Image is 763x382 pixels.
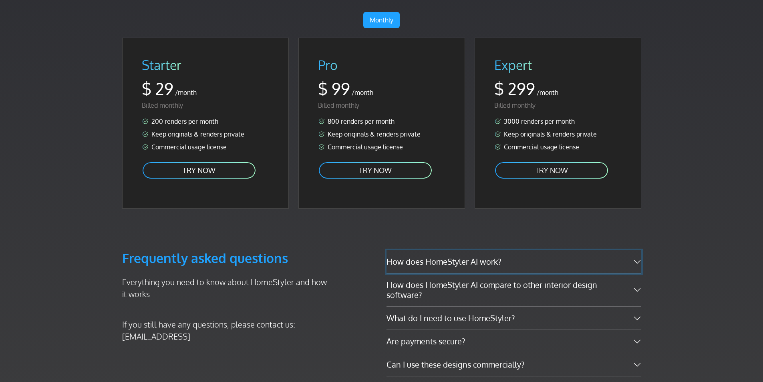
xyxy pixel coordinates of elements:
[318,101,359,109] span: Billed monthly
[175,88,197,97] span: /month
[142,142,269,152] li: Commercial usage license
[318,57,445,73] h2: Pro
[142,57,269,73] h2: Starter
[387,307,641,330] button: What do I need to use HomeStyler?
[142,117,269,126] li: 200 renders per month
[494,142,622,152] li: Commercial usage license
[142,78,173,99] span: $ 29
[352,88,373,97] span: /month
[387,250,641,273] button: How does HomeStyler AI work?
[318,142,445,152] li: Commercial usage license
[387,330,641,353] button: Are payments secure?
[537,88,558,97] span: /month
[122,318,333,342] p: If you still have any questions, please contact us: [EMAIL_ADDRESS]
[142,161,256,179] a: TRY NOW
[494,161,609,179] a: TRY NOW
[318,129,445,139] li: Keep originals & renders private
[387,353,641,376] button: Can I use these designs commercially?
[494,78,535,99] span: $ 299
[363,12,400,28] a: Monthly
[318,161,433,179] a: TRY NOW
[318,78,350,99] span: $ 99
[494,101,536,109] span: Billed monthly
[122,276,333,300] p: Everything you need to know about HomeStyler and how it works.
[122,250,333,266] h3: Frequently asked questions
[494,57,622,73] h2: Expert
[318,117,445,126] li: 800 renders per month
[142,129,269,139] li: Keep originals & renders private
[494,117,622,126] li: 3000 renders per month
[494,129,622,139] li: Keep originals & renders private
[387,273,641,306] button: How does HomeStyler AI compare to other interior design software?
[142,101,183,109] span: Billed monthly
